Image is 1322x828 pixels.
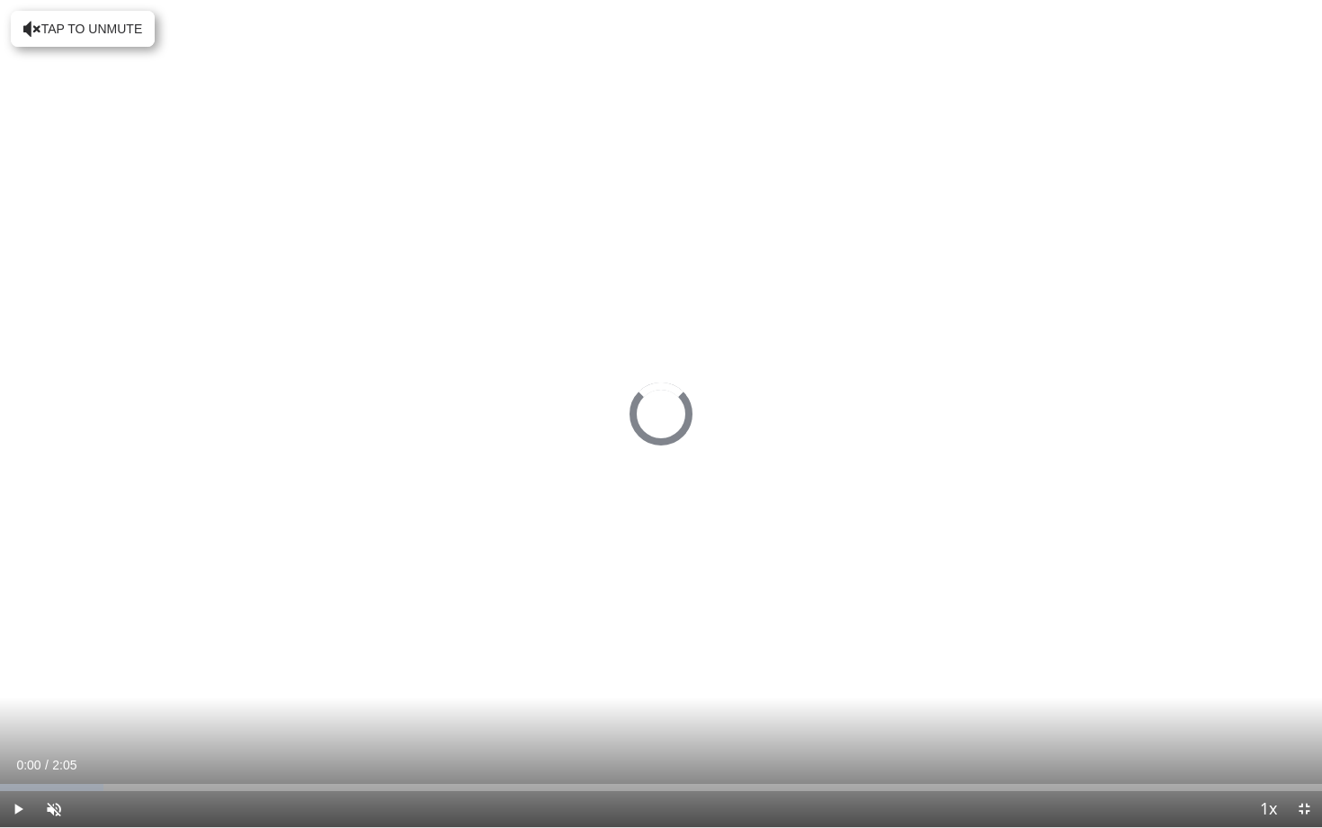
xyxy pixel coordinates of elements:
[1250,791,1286,827] button: Playback Rate
[1286,791,1322,827] button: Exit Fullscreen
[45,758,49,772] span: /
[16,758,40,772] span: 0:00
[36,791,72,827] button: Unmute
[11,11,155,47] button: Tap to unmute
[52,758,76,772] span: 2:05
